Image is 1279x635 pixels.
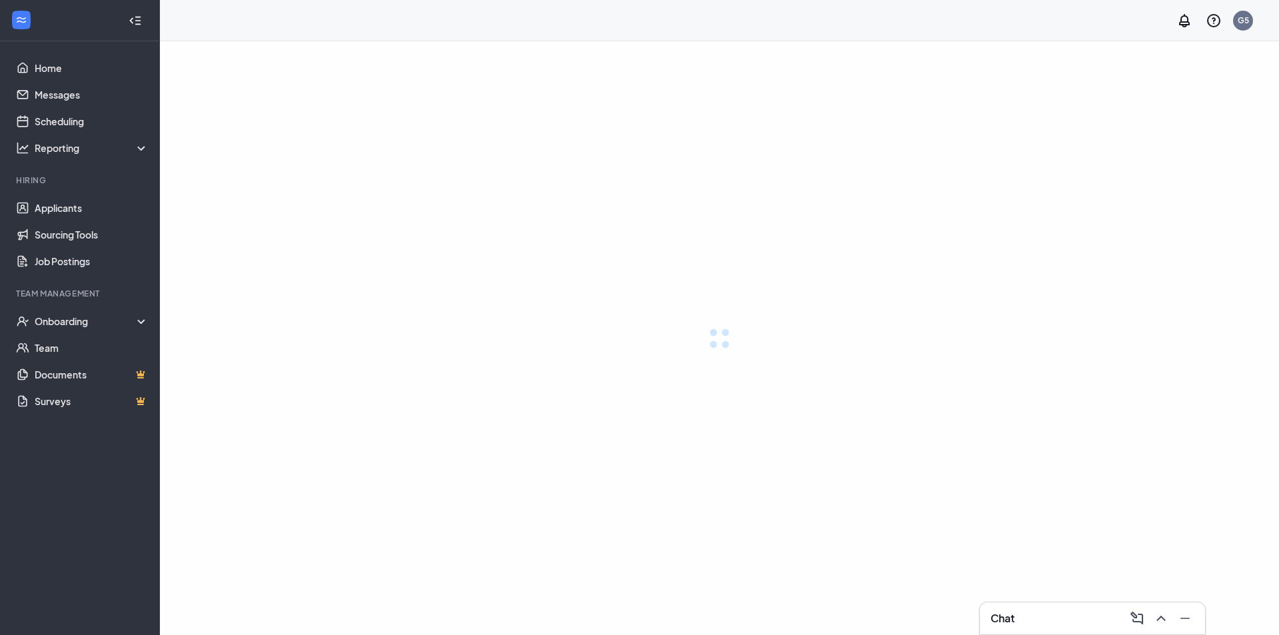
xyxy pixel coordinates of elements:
[35,55,149,81] a: Home
[16,141,29,155] svg: Analysis
[35,195,149,221] a: Applicants
[35,248,149,275] a: Job Postings
[1177,610,1193,626] svg: Minimize
[991,611,1015,626] h3: Chat
[15,13,28,27] svg: WorkstreamLogo
[1206,13,1222,29] svg: QuestionInfo
[35,388,149,414] a: SurveysCrown
[16,175,146,186] div: Hiring
[1173,608,1194,629] button: Minimize
[35,81,149,108] a: Messages
[129,14,142,27] svg: Collapse
[1129,610,1145,626] svg: ComposeMessage
[16,315,29,328] svg: UserCheck
[35,108,149,135] a: Scheduling
[35,361,149,388] a: DocumentsCrown
[1176,13,1192,29] svg: Notifications
[1238,15,1249,26] div: G5
[1153,610,1169,626] svg: ChevronUp
[1125,608,1146,629] button: ComposeMessage
[16,288,146,299] div: Team Management
[35,221,149,248] a: Sourcing Tools
[35,141,149,155] div: Reporting
[35,334,149,361] a: Team
[1149,608,1170,629] button: ChevronUp
[35,315,149,328] div: Onboarding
